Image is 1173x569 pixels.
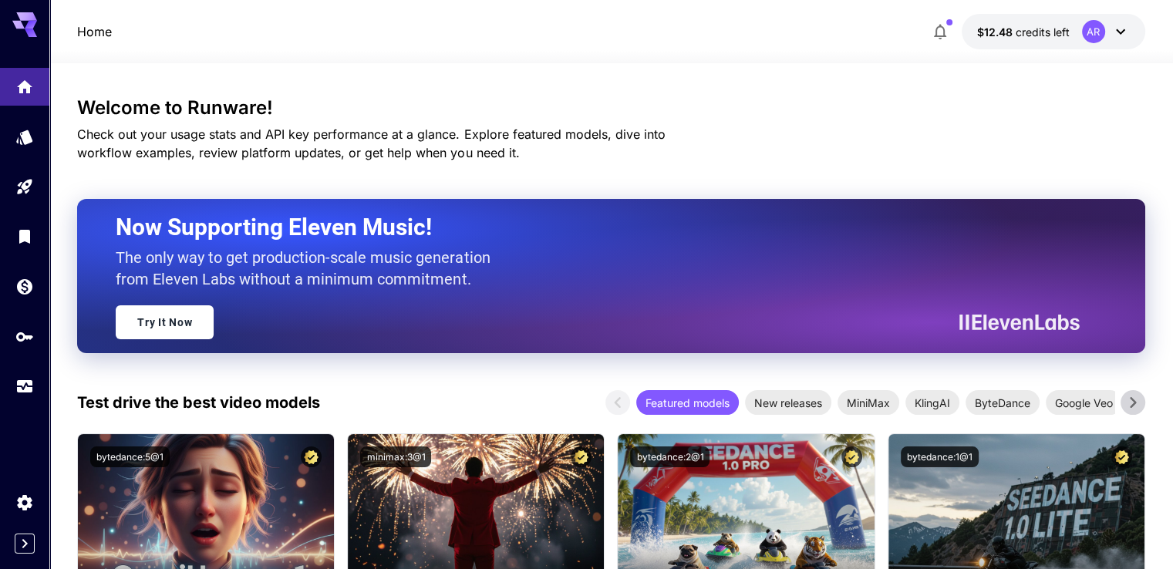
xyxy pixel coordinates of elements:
button: Expand sidebar [15,534,35,554]
div: Playground [15,177,34,197]
div: API Keys [15,327,34,346]
button: bytedance:1@1 [901,446,979,467]
button: bytedance:2@1 [630,446,710,467]
button: Certified Model – Vetted for best performance and includes a commercial license. [571,446,592,467]
div: Featured models [636,390,739,415]
div: MiniMax [838,390,899,415]
div: KlingAI [905,390,959,415]
div: Home [15,72,34,92]
span: credits left [1016,25,1070,39]
div: Wallet [15,277,34,296]
a: Home [77,22,112,41]
div: AR [1082,20,1105,43]
div: Usage [15,377,34,396]
p: The only way to get production-scale music generation from Eleven Labs without a minimum commitment. [116,247,501,290]
h2: Now Supporting Eleven Music! [116,213,1067,242]
button: minimax:3@1 [360,446,431,467]
p: Test drive the best video models [77,391,320,414]
button: Certified Model – Vetted for best performance and includes a commercial license. [1111,446,1132,467]
button: $12.4809AR [962,14,1145,49]
div: Settings [15,493,34,512]
span: KlingAI [905,395,959,411]
div: $12.4809 [977,24,1070,40]
span: ByteDance [966,395,1040,411]
div: ByteDance [966,390,1040,415]
div: Google Veo [1046,390,1122,415]
span: $12.48 [977,25,1016,39]
div: Library [15,227,34,246]
span: Google Veo [1046,395,1122,411]
button: Certified Model – Vetted for best performance and includes a commercial license. [841,446,862,467]
nav: breadcrumb [77,22,112,41]
div: New releases [745,390,831,415]
button: Certified Model – Vetted for best performance and includes a commercial license. [301,446,322,467]
span: Featured models [636,395,739,411]
a: Try It Now [116,305,214,339]
h3: Welcome to Runware! [77,97,1144,119]
span: MiniMax [838,395,899,411]
div: Models [15,127,34,146]
span: Check out your usage stats and API key performance at a glance. Explore featured models, dive int... [77,126,665,160]
button: bytedance:5@1 [90,446,170,467]
span: New releases [745,395,831,411]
